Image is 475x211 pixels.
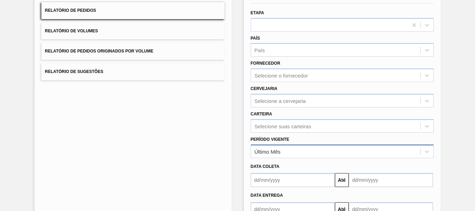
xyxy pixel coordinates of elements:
[251,61,280,66] label: Fornecedor
[41,63,224,80] button: Relatório de Sugestões
[335,173,349,187] button: Até
[255,73,308,79] div: Selecione o fornecedor
[251,193,283,198] span: Data Entrega
[41,2,224,19] button: Relatório de Pedidos
[251,36,260,41] label: País
[251,164,280,169] span: Data coleta
[45,8,96,13] span: Relatório de Pedidos
[41,23,224,40] button: Relatório de Volumes
[251,137,289,142] label: Período Vigente
[251,10,264,15] label: Etapa
[349,173,433,187] input: dd/mm/yyyy
[251,112,272,116] label: Carteira
[255,98,306,104] div: Selecione a cervejaria
[45,69,103,74] span: Relatório de Sugestões
[251,173,335,187] input: dd/mm/yyyy
[41,43,224,60] button: Relatório de Pedidos Originados por Volume
[45,49,153,54] span: Relatório de Pedidos Originados por Volume
[45,29,98,33] span: Relatório de Volumes
[251,86,277,91] label: Cervejaria
[255,148,281,154] div: Último Mês
[255,47,265,53] div: País
[255,123,311,129] div: Selecione suas carteiras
